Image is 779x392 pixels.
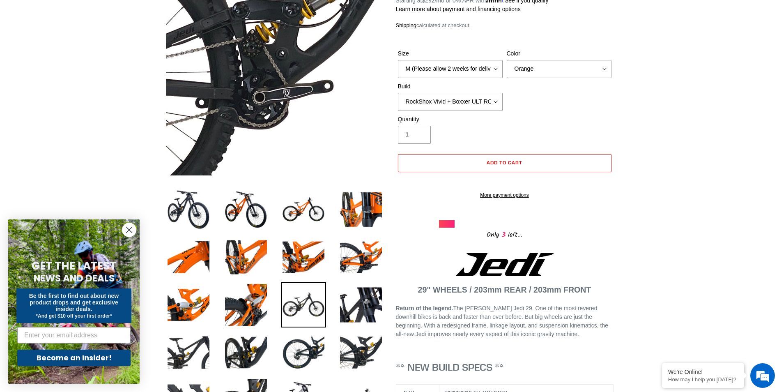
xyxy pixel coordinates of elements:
[29,293,119,312] span: Be the first to find out about new product drops and get exclusive insider deals.
[398,49,503,58] label: Size
[338,282,384,327] img: Load image into Gallery viewer, JEDI 29 - Complete Bike
[398,82,503,91] label: Build
[281,235,326,280] img: Load image into Gallery viewer, JEDI 29 - Complete Bike
[223,282,269,327] img: Load image into Gallery viewer, JEDI 29 - Complete Bike
[499,230,508,240] span: 3
[26,41,47,62] img: d_696896380_company_1647369064580_696896380
[166,235,211,280] img: Load image into Gallery viewer, JEDI 29 - Complete Bike
[34,272,115,285] span: NEWS AND DEALS
[396,304,614,339] p: The [PERSON_NAME] Jedi 29. One of the most revered downhill bikes is back and faster than ever be...
[398,154,611,172] button: Add to cart
[166,187,211,232] img: Load image into Gallery viewer, JEDI 29 - Complete Bike
[668,369,738,375] div: We're Online!
[398,191,611,199] a: More payment options
[166,282,211,327] img: Load image into Gallery viewer, JEDI 29 - Complete Bike
[418,285,591,294] strong: 29" WHEELS / 203mm REAR / 203mm FRONT
[4,224,156,253] textarea: Type your message and hit 'Enter'
[338,330,384,375] img: Load image into Gallery viewer, JEDI 29 - Complete Bike
[122,223,136,237] button: Close dialog
[396,6,521,12] a: Learn more about payment and financing options
[36,313,112,319] span: *And get $10 off your first order*
[281,330,326,375] img: Load image into Gallery viewer, JEDI 29 - Complete Bike
[338,235,384,280] img: Load image into Gallery viewer, JEDI 29 - Complete Bike
[32,258,116,273] span: GET THE LATEST
[507,49,611,58] label: Color
[281,187,326,232] img: Load image into Gallery viewer, JEDI 29 - Complete Bike
[9,45,21,58] div: Navigation go back
[223,330,269,375] img: Load image into Gallery viewer, JEDI 29 - Complete Bike
[338,187,384,232] img: Load image into Gallery viewer, JEDI 29 - Complete Bike
[396,305,453,311] strong: Return of the legend.
[398,115,503,124] label: Quantity
[48,104,113,187] span: We're online!
[396,21,614,30] div: calculated at checkout.
[668,376,738,383] p: How may I help you today?
[17,327,131,344] input: Enter your email address
[223,235,269,280] img: Load image into Gallery viewer, JEDI 29 - Complete Bike
[396,361,614,373] h3: ** NEW BUILD SPECS **
[223,187,269,232] img: Load image into Gallery viewer, JEDI 29 - Complete Bike
[439,228,570,240] div: Only left...
[455,253,554,276] img: Jedi Logo
[135,4,154,24] div: Minimize live chat window
[166,330,211,375] img: Load image into Gallery viewer, JEDI 29 - Complete Bike
[17,350,131,366] button: Become an Insider!
[281,282,326,327] img: Load image into Gallery viewer, JEDI 29 - Complete Bike
[396,22,417,29] a: Shipping
[55,46,150,57] div: Chat with us now
[487,159,522,166] span: Add to cart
